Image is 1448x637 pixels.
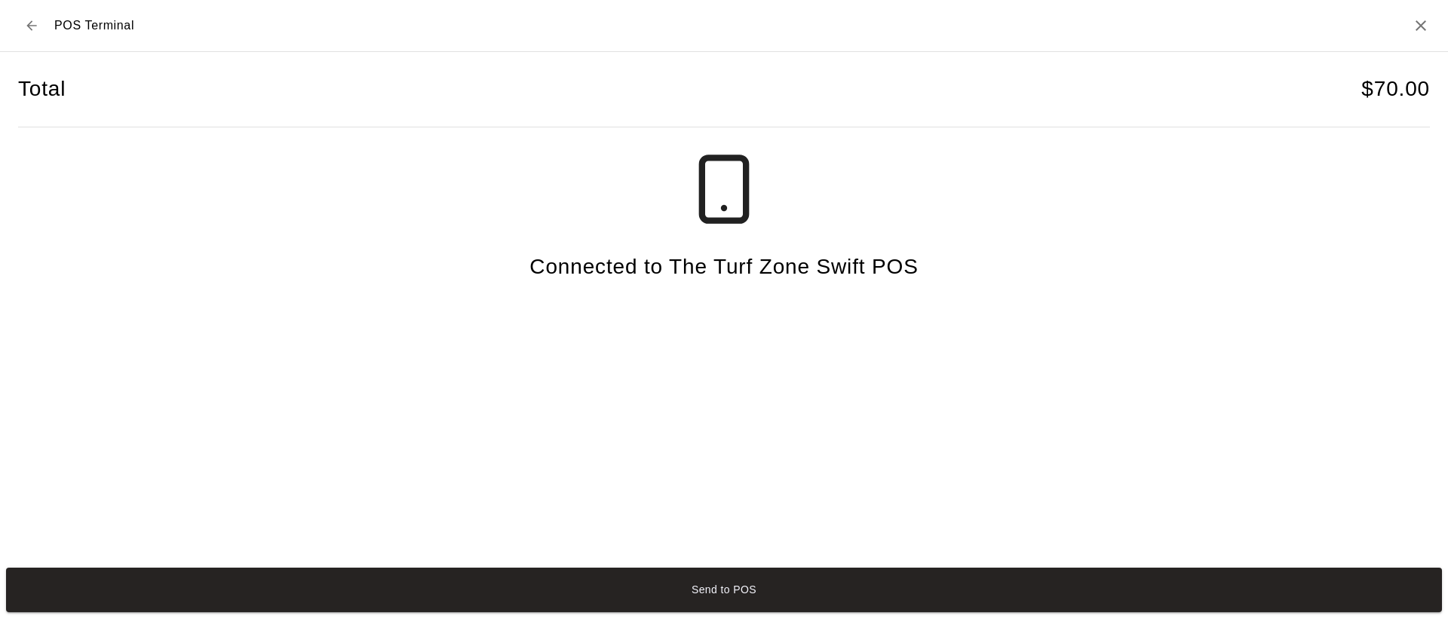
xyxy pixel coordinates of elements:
h4: Connected to The Turf Zone Swift POS [529,254,918,280]
div: POS Terminal [18,12,134,39]
button: Close [1412,17,1430,35]
h4: Total [18,76,66,103]
h4: $ 70.00 [1361,76,1430,103]
button: Back to checkout [18,12,45,39]
button: Send to POS [6,568,1442,612]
